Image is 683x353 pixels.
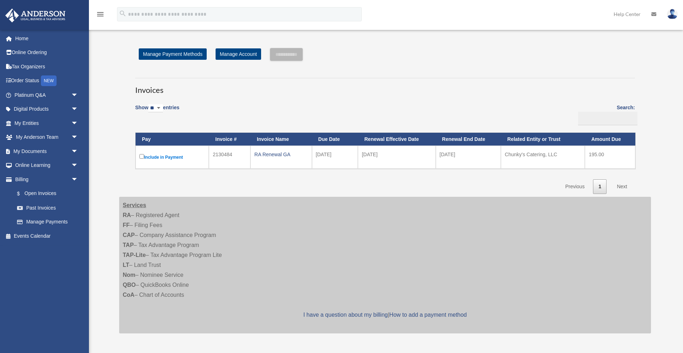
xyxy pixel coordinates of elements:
span: arrow_drop_down [71,102,85,117]
strong: CAP [123,232,135,238]
span: arrow_drop_down [71,116,85,131]
strong: QBO [123,282,136,288]
label: Show entries [135,103,179,120]
a: How to add a payment method [389,312,467,318]
i: search [119,10,127,17]
div: RA Renewal GA [254,149,308,159]
a: Manage Account [216,48,261,60]
a: My Entitiesarrow_drop_down [5,116,89,130]
span: arrow_drop_down [71,172,85,187]
a: Past Invoices [10,201,85,215]
a: $Open Invoices [10,186,82,201]
strong: RA [123,212,131,218]
strong: Services [123,202,146,208]
a: 1 [593,179,607,194]
strong: FF [123,222,130,228]
td: [DATE] [312,146,358,169]
td: [DATE] [358,146,435,169]
span: arrow_drop_down [71,144,85,159]
th: Invoice Name: activate to sort column ascending [250,133,312,146]
td: Chunky's Catering, LLC [501,146,585,169]
p: | [123,310,647,320]
strong: TAP-Lite [123,252,146,258]
input: Include in Payment [139,154,144,159]
td: 2130484 [209,146,250,169]
input: Search: [578,112,637,125]
a: Order StatusNEW [5,74,89,88]
img: User Pic [667,9,678,19]
label: Search: [576,103,635,125]
i: menu [96,10,105,19]
th: Pay: activate to sort column descending [136,133,209,146]
h3: Invoices [135,78,635,96]
strong: TAP [123,242,134,248]
th: Due Date: activate to sort column ascending [312,133,358,146]
span: arrow_drop_down [71,130,85,145]
th: Renewal End Date: activate to sort column ascending [436,133,501,146]
a: Manage Payments [10,215,85,229]
a: My Anderson Teamarrow_drop_down [5,130,89,144]
a: Tax Organizers [5,59,89,74]
label: Include in Payment [139,153,205,162]
strong: Nom [123,272,136,278]
a: Events Calendar [5,229,89,243]
a: Online Learningarrow_drop_down [5,158,89,173]
a: I have a question about my billing [303,312,388,318]
div: – Registered Agent – Filing Fees – Company Assistance Program – Tax Advantage Program – Tax Advan... [119,197,651,333]
td: 195.00 [585,146,635,169]
span: $ [21,189,25,198]
strong: LT [123,262,129,268]
th: Amount Due: activate to sort column ascending [585,133,635,146]
img: Anderson Advisors Platinum Portal [3,9,68,22]
strong: CoA [123,292,134,298]
select: Showentries [148,104,163,112]
th: Related Entity or Trust: activate to sort column ascending [501,133,585,146]
a: Billingarrow_drop_down [5,172,85,186]
span: arrow_drop_down [71,88,85,102]
a: Digital Productsarrow_drop_down [5,102,89,116]
a: Manage Payment Methods [139,48,207,60]
a: Platinum Q&Aarrow_drop_down [5,88,89,102]
th: Renewal Effective Date: activate to sort column ascending [358,133,435,146]
span: arrow_drop_down [71,158,85,173]
a: Home [5,31,89,46]
a: Previous [560,179,590,194]
th: Invoice #: activate to sort column ascending [209,133,250,146]
a: Online Ordering [5,46,89,60]
a: My Documentsarrow_drop_down [5,144,89,158]
td: [DATE] [436,146,501,169]
div: NEW [41,75,57,86]
a: Next [611,179,632,194]
a: menu [96,12,105,19]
